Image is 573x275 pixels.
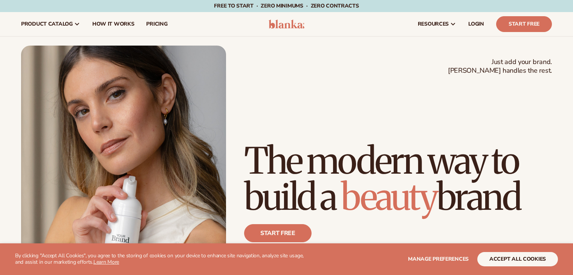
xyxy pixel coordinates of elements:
[418,21,449,27] span: resources
[92,21,134,27] span: How It Works
[93,258,119,266] a: Learn More
[496,16,552,32] a: Start Free
[21,21,73,27] span: product catalog
[269,20,304,29] img: logo
[140,12,173,36] a: pricing
[462,12,490,36] a: LOGIN
[468,21,484,27] span: LOGIN
[15,253,312,266] p: By clicking "Accept All Cookies", you agree to the storing of cookies on your device to enhance s...
[408,252,469,266] button: Manage preferences
[448,58,552,75] span: Just add your brand. [PERSON_NAME] handles the rest.
[146,21,167,27] span: pricing
[86,12,141,36] a: How It Works
[15,12,86,36] a: product catalog
[244,224,312,242] a: Start free
[214,2,359,9] span: Free to start · ZERO minimums · ZERO contracts
[341,174,437,220] span: beauty
[408,255,469,263] span: Manage preferences
[477,252,558,266] button: accept all cookies
[412,12,462,36] a: resources
[244,143,552,215] h1: The modern way to build a brand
